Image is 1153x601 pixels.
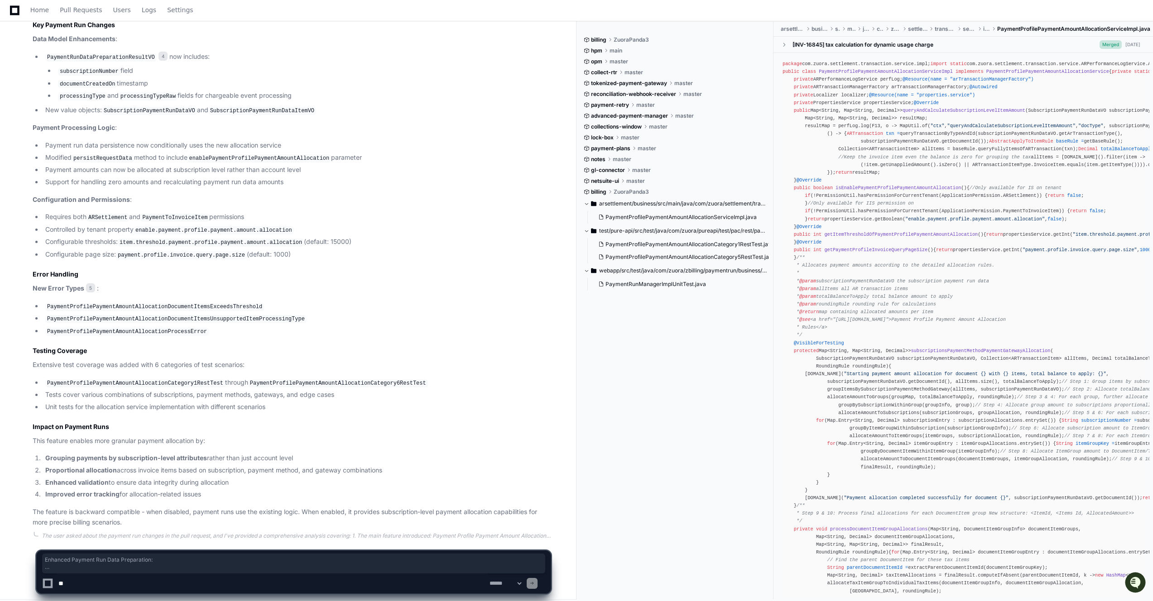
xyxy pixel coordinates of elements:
span: private [1112,69,1131,74]
code: SubscriptionPaymentRunDataItemVO [208,107,316,115]
span: for [827,441,836,446]
span: package [783,61,802,67]
span: "Payment allocation completed successfully for document {}" [844,495,1009,501]
span: zuora [891,25,901,33]
div: [DATE] [1125,41,1140,48]
span: int [813,247,822,253]
span: Users [113,7,131,13]
span: Logs [142,7,156,13]
span: subscriptionsPaymentMethodPaymentGatewayAllocation [911,348,1050,353]
span: @Autowired [970,84,998,90]
span: = [897,131,900,136]
span: 1000 [1140,247,1151,253]
span: master [675,112,694,119]
span: transaction [935,25,956,33]
button: PaymentProfilePaymentAmountAllocationCategory5RestTest.java [595,251,769,263]
span: = [1112,441,1115,446]
div: [INV-16845] tax calculation for dynamic usage charge [793,41,933,48]
span: Merged [1100,40,1122,49]
span: return [986,232,1003,237]
li: Tests cover various combinations of subscriptions, payment methods, gateways, and edge cases [43,390,551,400]
span: //Keep the invoice item even the balance is zero for grouping the tax [838,154,1031,160]
span: gl-connector [591,167,625,174]
li: Requires both and permissions [43,212,551,223]
h3: Testing Coverage [33,346,551,355]
code: enable.payment.profile.payment.amount.allocation [134,226,294,234]
span: "Starting payment amount allocation for document {} with {} items, total balance to apply: {}" [844,371,1106,377]
span: return [1047,193,1064,198]
span: private [794,526,813,532]
code: processingType [58,92,107,100]
span: 4 [159,52,168,61]
span: Pylon [90,95,110,102]
li: Payment run data persistence now conditionally uses the new allocation service [43,140,551,151]
strong: Data Model Enhancements [33,35,115,43]
div: Start new chat [31,67,149,76]
span: master [638,145,656,152]
span: //Only available for IIS permission on [807,200,913,206]
span: () [961,185,966,191]
span: billing [591,36,606,43]
span: PaymentProfilePaymentAmountAllocationCategory5RestTest.java [605,253,775,261]
span: PaymentProfilePaymentAmountAllocationService [986,69,1109,74]
code: subscriptionNumber [58,67,120,76]
span: PaymentProfilePaymentAmountAllocationCategory1RestTest.java [605,241,774,248]
span: master [610,58,628,65]
span: String [1062,418,1078,423]
strong: Grouping payments by subscription-level attributes [45,454,207,462]
span: public [794,247,811,253]
span: PaymentProfilePaymentAmountAllocationServiceImpl [819,69,953,74]
span: @param [799,294,816,299]
span: () [978,232,983,237]
a: Powered byPylon [64,95,110,102]
li: Controlled by tenant property [43,224,551,235]
span: master [626,177,645,185]
li: to ensure data integrity during allocation [43,477,551,488]
span: @VisibleForTesting [794,340,844,346]
span: main [847,25,855,33]
span: arsettlement [781,25,804,33]
span: master [683,91,702,98]
span: hpm [591,47,602,54]
span: false [1090,208,1104,214]
span: class [802,69,816,74]
span: public [794,108,811,113]
span: @Override [797,177,822,183]
button: webapp/src/test/java/com/zuora/zbilling/paymentrun/business/impl [584,263,767,278]
span: String [1056,441,1073,446]
span: business [812,25,828,33]
span: PaymentRunManagerImplUnitTest.java [605,281,706,288]
span: false [1047,216,1062,222]
span: netsuite-ui [591,177,619,185]
span: "queryAndCalculateSubscriptionLevelItemAmount" [947,123,1076,129]
span: 5 [86,283,95,292]
strong: Enhanced validation [45,478,109,486]
li: through [43,377,551,388]
span: return [807,216,824,222]
span: private [794,84,813,90]
span: Settings [167,7,193,13]
li: Payment amounts can now be allocated at subscription level rather than account level [43,165,551,175]
span: PaymentProfilePaymentAmountAllocationServiceImpl.java [605,214,757,221]
span: processDocumentItemGroupAllocations [830,526,928,532]
svg: Directory [591,265,596,276]
p: The feature is backward compatible - when disabled, payment runs use the existing logic. When ena... [33,507,551,528]
span: isEnablePaymentProfilePaymentAmountAllocation [836,185,961,191]
span: reconciliation-webhook-receiver [591,91,676,98]
span: notes [591,156,605,163]
span: (Map<String, DocumentItemGroupInfo> documentItemGroups, Map<String, Decimal> documentItemGroupAll... [783,526,1081,555]
li: for allocation-related issues [43,489,551,500]
h3: Impact on Payment Runs [33,422,551,431]
span: "ctx" [931,123,945,129]
li: and fields for chargeable event processing [55,91,551,101]
span: test/pure-api/src/test/java/com/zuora/pureapi/test/pac/rest/paymentrun/paymentrundata/paymentprof... [599,227,767,234]
span: ZuoraPanda3 [614,36,649,43]
button: arsettlement/business/src/main/java/com/zuora/settlement/transaction/service/impl [584,196,767,211]
code: item.threshold.payment.profile.payment.amount.allocation [118,238,304,247]
code: payment.profile.invoice.query.page.size [116,251,247,259]
code: PaymentProfilePaymentAmountAllocationCategory1RestTest [45,379,225,387]
span: if [805,208,810,214]
span: @Resource(name = "properties.service") [869,92,975,98]
span: boolean [813,185,833,191]
span: public [794,232,811,237]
